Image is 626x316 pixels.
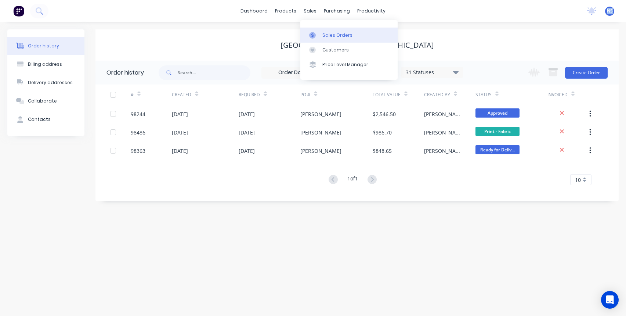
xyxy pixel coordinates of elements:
[601,291,619,309] div: Open Intercom Messenger
[354,6,389,17] div: productivity
[300,85,372,105] div: PO #
[131,129,145,136] div: 98486
[575,176,581,184] span: 10
[475,127,520,136] span: Print - Fabric
[178,65,250,80] input: Search...
[373,129,392,136] div: $986.70
[424,147,461,155] div: [PERSON_NAME]
[13,6,24,17] img: Factory
[373,110,396,118] div: $2,546.50
[239,91,260,98] div: Required
[424,85,475,105] div: Created By
[28,98,57,104] div: Collaborate
[565,67,608,79] button: Create Order
[373,85,424,105] div: Total Value
[322,47,349,53] div: Customers
[131,85,172,105] div: #
[239,110,255,118] div: [DATE]
[28,79,73,86] div: Delivery addresses
[300,129,341,136] div: [PERSON_NAME]
[237,6,271,17] a: dashboard
[172,91,191,98] div: Created
[7,37,84,55] button: Order history
[322,61,368,68] div: Price Level Manager
[475,85,547,105] div: Status
[239,85,300,105] div: Required
[320,6,354,17] div: purchasing
[239,129,255,136] div: [DATE]
[172,85,239,105] div: Created
[300,110,341,118] div: [PERSON_NAME]
[7,110,84,129] button: Contacts
[347,175,358,185] div: 1 of 1
[475,145,520,154] span: Ready for Deliv...
[300,6,320,17] div: sales
[271,6,300,17] div: products
[424,91,450,98] div: Created By
[172,110,188,118] div: [DATE]
[475,91,492,98] div: Status
[401,68,463,76] div: 31 Statuses
[28,61,62,68] div: Billing address
[7,55,84,73] button: Billing address
[424,110,461,118] div: [PERSON_NAME]
[131,91,134,98] div: #
[373,91,401,98] div: Total Value
[373,147,392,155] div: $848.65
[172,129,188,136] div: [DATE]
[300,147,341,155] div: [PERSON_NAME]
[300,57,398,72] a: Price Level Manager
[300,91,310,98] div: PO #
[131,147,145,155] div: 98363
[131,110,145,118] div: 98244
[607,8,613,14] span: NS
[239,147,255,155] div: [DATE]
[475,108,520,118] span: Approved
[547,85,589,105] div: Invoiced
[300,43,398,57] a: Customers
[281,41,434,50] div: [GEOGRAPHIC_DATA][DEMOGRAPHIC_DATA]
[262,67,323,78] input: Order Date
[424,129,461,136] div: [PERSON_NAME]
[300,28,398,42] a: Sales Orders
[28,116,51,123] div: Contacts
[7,92,84,110] button: Collaborate
[547,91,568,98] div: Invoiced
[172,147,188,155] div: [DATE]
[322,32,352,39] div: Sales Orders
[106,68,144,77] div: Order history
[7,73,84,92] button: Delivery addresses
[28,43,59,49] div: Order history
